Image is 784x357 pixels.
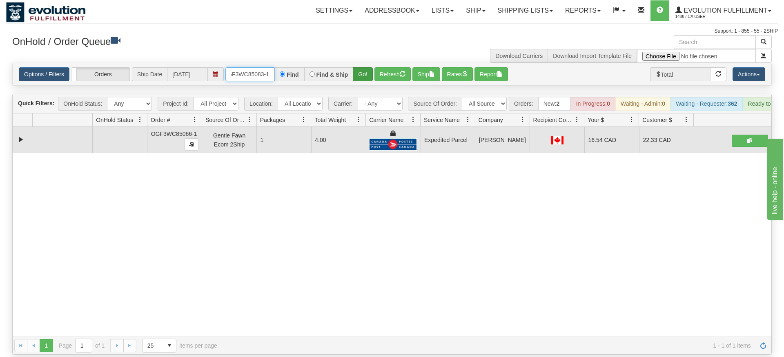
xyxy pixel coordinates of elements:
div: New: [538,97,571,111]
button: Go! [353,67,373,81]
span: OnHold Status: [58,97,107,111]
a: Reports [559,0,607,21]
span: Page 1 [40,339,53,352]
button: Refresh [374,67,411,81]
input: Order # [225,67,274,81]
span: Carrier Name [369,116,403,124]
h3: OnHold / Order Queue [12,35,386,47]
label: Quick Filters: [18,99,54,107]
span: Location: [244,97,278,111]
iframe: chat widget [765,137,783,220]
strong: 0 [607,100,610,107]
span: Packages [260,116,285,124]
span: select [163,339,176,352]
span: OnHold Status [96,116,133,124]
div: In Progress: [571,97,615,111]
div: grid toolbar [13,94,771,113]
a: Lists [425,0,460,21]
a: Evolution Fulfillment 1488 / CA User [669,0,777,21]
td: 22.33 CAD [639,127,694,153]
label: Find [287,72,299,78]
a: Order # filter column settings [188,113,202,126]
div: Support: 1 - 855 - 55 - 2SHIP [6,28,778,35]
a: Service Name filter column settings [461,113,475,126]
span: 25 [147,341,158,350]
a: Source Of Order filter column settings [243,113,256,126]
td: 16.54 CAD [584,127,639,153]
a: Addressbook [359,0,425,21]
button: Rates [442,67,473,81]
button: Ship [412,67,440,81]
div: live help - online [6,5,76,15]
a: Packages filter column settings [297,113,311,126]
div: Gentle Fawn Ecom 2Ship [206,131,253,149]
img: CA [551,136,563,144]
label: Find & Ship [316,72,348,78]
button: Copy to clipboard [185,138,198,151]
span: Source Of Order [205,116,246,124]
span: 4.00 [315,137,326,143]
button: Report [474,67,508,81]
strong: 362 [728,100,737,107]
strong: 2 [557,100,560,107]
span: Total Weight [314,116,346,124]
a: Download Import Template File [553,53,632,59]
div: Waiting - Admin: [615,97,670,111]
span: Customer $ [642,116,672,124]
span: Page sizes drop down [142,339,176,353]
span: Source Of Order: [408,97,462,111]
td: [PERSON_NAME] [475,127,530,153]
span: Ship Date [132,67,167,81]
a: Company filter column settings [516,113,530,126]
input: Import [637,49,756,63]
span: Total [650,67,678,81]
a: Collapse [16,135,26,145]
a: Your $ filter column settings [625,113,639,126]
span: Your $ [588,116,604,124]
label: Orders [71,68,130,81]
input: Search [674,35,756,49]
a: Shipping lists [492,0,559,21]
a: Customer $ filter column settings [679,113,693,126]
button: Shipping Documents [732,135,768,147]
span: 1488 / CA User [675,13,737,21]
div: Waiting - Requester: [670,97,742,111]
span: OGF3WC85066-1 [151,131,197,137]
span: Page of 1 [59,339,105,353]
button: Search [755,35,772,49]
img: Canada Post [370,138,417,150]
span: Orders: [509,97,538,111]
a: OnHold Status filter column settings [133,113,147,126]
span: 1 - 1 of 1 items [229,342,751,349]
a: Total Weight filter column settings [352,113,365,126]
span: 1 [260,137,263,143]
span: Evolution Fulfillment [682,7,767,14]
span: Company [479,116,503,124]
a: Download Carriers [495,53,543,59]
a: Options / Filters [19,67,69,81]
button: Actions [733,67,765,81]
strong: 0 [662,100,665,107]
span: Carrier: [328,97,358,111]
a: Ship [460,0,491,21]
span: Recipient Country [533,116,574,124]
span: Service Name [424,116,460,124]
a: Refresh [757,339,770,352]
span: items per page [142,339,217,353]
a: Recipient Country filter column settings [570,113,584,126]
input: Page 1 [76,339,92,352]
img: logo1488.jpg [6,2,86,22]
a: Settings [310,0,359,21]
td: Expedited Parcel [421,127,475,153]
a: Carrier Name filter column settings [406,113,420,126]
span: Order # [151,116,170,124]
span: Project Id: [158,97,194,111]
